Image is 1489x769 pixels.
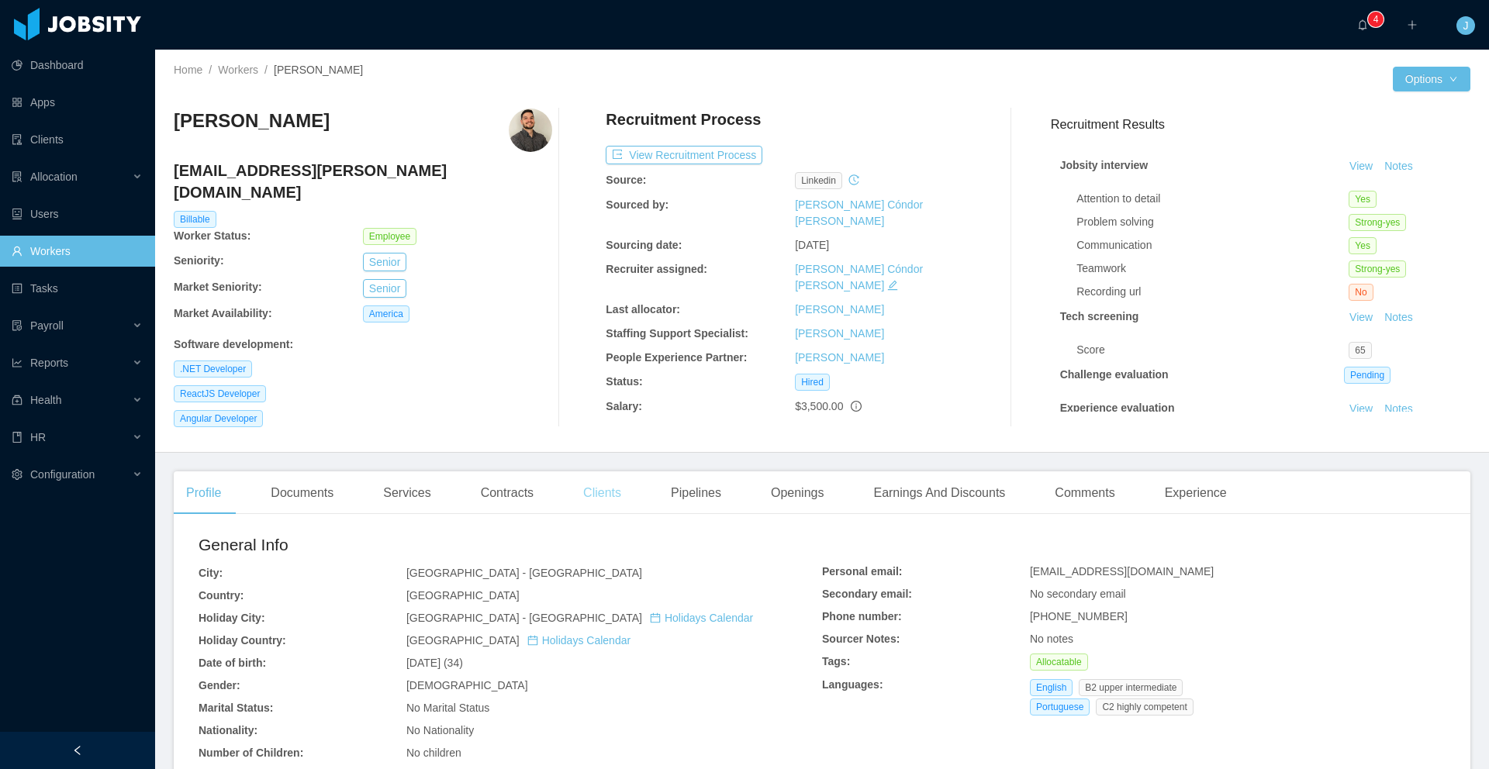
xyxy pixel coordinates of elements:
i: icon: medicine-box [12,395,22,405]
a: View [1344,160,1378,172]
div: Attention to detail [1076,191,1349,207]
span: Strong-yes [1349,214,1406,231]
span: HR [30,431,46,443]
span: Yes [1349,237,1377,254]
a: icon: calendarHolidays Calendar [650,612,753,624]
b: Market Availability: [174,307,272,319]
div: Experience [1152,471,1239,515]
span: Pending [1344,367,1391,384]
div: Communication [1076,237,1349,253]
b: City: [199,567,223,579]
b: Nationality: [199,724,257,736]
div: Teamwork [1076,260,1349,277]
a: Home [174,64,202,76]
span: Strong-yes [1349,260,1406,278]
a: [PERSON_NAME] [795,351,884,364]
i: icon: history [848,174,859,185]
i: icon: line-chart [12,357,22,368]
span: Configuration [30,468,95,481]
h2: General Info [199,533,822,557]
button: icon: exportView Recruitment Process [606,146,762,164]
div: Recording url [1076,284,1349,300]
div: Problem solving [1076,214,1349,230]
strong: Tech screening [1060,310,1139,322]
b: Status: [606,375,642,388]
span: [EMAIL_ADDRESS][DOMAIN_NAME] [1030,565,1214,578]
i: icon: setting [12,469,22,480]
b: Tags: [822,655,850,667]
b: Sourcer Notes: [822,633,900,645]
span: C2 highly competent [1096,698,1193,716]
div: Documents [258,471,346,515]
p: 4 [1373,12,1379,27]
i: icon: plus [1407,19,1418,30]
b: Worker Status: [174,229,250,242]
b: Languages: [822,678,883,691]
span: [GEOGRAPHIC_DATA] - [GEOGRAPHIC_DATA] [406,612,753,624]
h3: Recruitment Results [1051,115,1470,134]
button: Optionsicon: down [1393,67,1470,91]
span: No Nationality [406,724,474,736]
span: Allocation [30,171,78,183]
div: Contracts [468,471,546,515]
span: Yes [1349,191,1377,208]
span: J [1463,16,1469,35]
div: Services [371,471,443,515]
div: Openings [758,471,837,515]
b: Software development : [174,338,293,350]
b: Salary: [606,400,642,412]
span: Payroll [30,319,64,332]
b: Staffing Support Specialist: [606,327,748,340]
span: B2 upper intermediate [1079,679,1183,696]
span: / [209,64,212,76]
span: Health [30,394,61,406]
button: Senior [363,253,406,271]
i: icon: bell [1357,19,1368,30]
span: No Marital Status [406,702,489,714]
a: [PERSON_NAME] Cóndor [PERSON_NAME] [795,198,923,227]
span: America [363,305,409,322]
strong: Challenge evaluation [1060,368,1169,381]
b: Recruiter assigned: [606,263,707,275]
b: Date of birth: [199,657,266,669]
i: icon: calendar [527,635,538,646]
a: View [1344,311,1378,323]
span: Angular Developer [174,410,263,427]
button: Senior [363,279,406,298]
span: ReactJS Developer [174,385,266,402]
div: Earnings And Discounts [861,471,1017,515]
span: [GEOGRAPHIC_DATA] [406,589,520,602]
strong: Jobsity interview [1060,159,1149,171]
span: [PERSON_NAME] [274,64,363,76]
span: [GEOGRAPHIC_DATA] - [GEOGRAPHIC_DATA] [406,567,642,579]
span: Employee [363,228,416,245]
a: [PERSON_NAME] [795,303,884,316]
b: Country: [199,589,244,602]
img: 2f1be44a-df9d-474d-9d78-a28542ce2a6b_66a9a158d01ba-400w.png [509,109,552,152]
a: View [1344,402,1378,415]
a: icon: exportView Recruitment Process [606,149,762,161]
i: icon: file-protect [12,320,22,331]
span: info-circle [851,401,862,412]
div: Comments [1042,471,1127,515]
b: Marital Status: [199,702,273,714]
b: Holiday City: [199,612,265,624]
span: [PHONE_NUMBER] [1030,610,1128,622]
strong: Experience evaluation [1060,402,1175,414]
button: Notes [1378,400,1419,419]
a: [PERSON_NAME] Cóndor [PERSON_NAME] [795,263,923,291]
button: Notes [1378,309,1419,327]
span: [DATE] (34) [406,657,463,669]
span: No [1349,284,1373,301]
b: Phone number: [822,610,902,622]
span: [DATE] [795,239,829,251]
span: Portuguese [1030,698,1090,716]
span: Allocatable [1030,653,1088,671]
b: People Experience Partner: [606,351,747,364]
button: Notes [1378,157,1419,176]
i: icon: book [12,432,22,443]
h3: [PERSON_NAME] [174,109,330,133]
b: Sourcing date: [606,239,682,251]
b: Personal email: [822,565,903,578]
a: icon: appstoreApps [12,87,143,118]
